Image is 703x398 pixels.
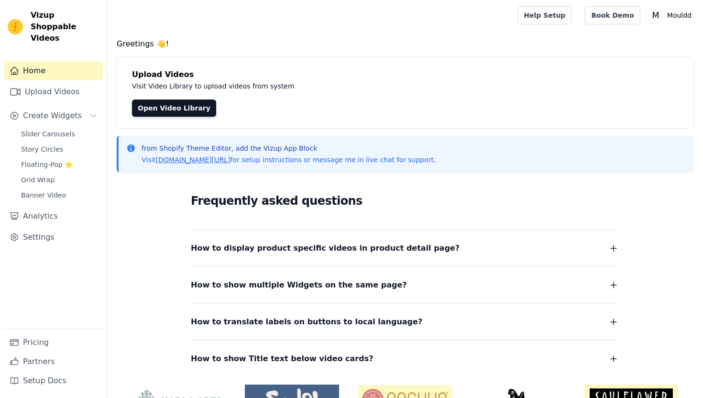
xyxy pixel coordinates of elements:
[663,7,695,24] p: Mouldd
[4,207,103,226] a: Analytics
[4,352,103,371] a: Partners
[21,190,66,200] span: Banner Video
[15,173,103,187] a: Grid Wrap
[4,228,103,247] a: Settings
[21,175,55,185] span: Grid Wrap
[652,11,659,20] text: M
[191,315,422,329] span: How to translate labels on buttons to local language?
[15,143,103,156] a: Story Circles
[15,188,103,202] a: Banner Video
[648,7,695,24] button: M Mouldd
[191,242,460,255] span: How to display product specific videos in product detail page?
[4,371,103,390] a: Setup Docs
[132,69,678,80] h4: Upload Videos
[191,278,619,292] button: How to show multiple Widgets on the same page?
[191,191,619,210] h2: Frequently asked questions
[31,10,99,44] span: Vizup Shoppable Videos
[191,315,619,329] button: How to translate labels on buttons to local language?
[8,19,23,34] img: Vizup
[23,110,82,122] span: Create Widgets
[4,333,103,352] a: Pricing
[117,38,693,50] h4: Greetings 👋!
[21,129,75,139] span: Slider Carousels
[132,99,216,117] a: Open Video Library
[517,6,571,24] a: Help Setup
[191,278,407,292] span: How to show multiple Widgets on the same page?
[156,156,231,164] a: [DOMAIN_NAME][URL]
[191,352,373,365] span: How to show Title text below video cards?
[21,144,63,154] span: Story Circles
[142,155,436,165] p: Visit for setup instructions or message me in live chat for support.
[15,127,103,141] a: Slider Carousels
[4,82,103,101] a: Upload Videos
[191,242,619,255] button: How to display product specific videos in product detail page?
[4,61,103,80] a: Home
[585,6,640,24] a: Book Demo
[132,80,560,92] p: Visit Video Library to upload videos from system
[21,160,73,169] span: Floating-Pop ⭐
[4,106,103,125] button: Create Widgets
[15,158,103,171] a: Floating-Pop ⭐
[191,352,619,365] button: How to show Title text below video cards?
[142,144,436,153] p: from Shopify Theme Editor, add the Vizup App Block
